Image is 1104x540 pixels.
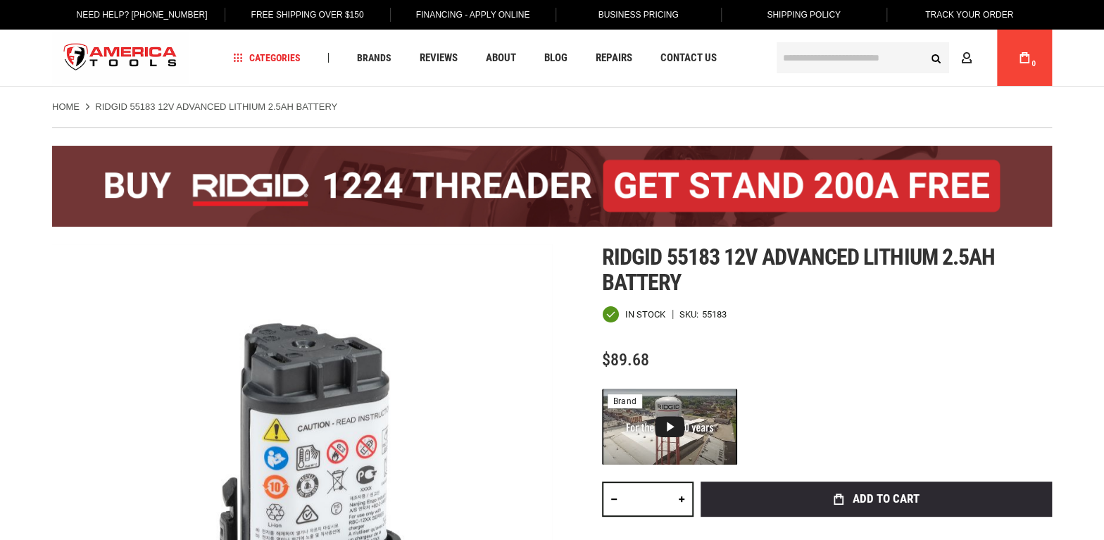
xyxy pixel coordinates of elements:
[702,310,727,319] div: 55183
[853,493,920,505] span: Add to Cart
[654,49,723,68] a: Contact Us
[538,49,574,68] a: Blog
[602,350,649,370] span: $89.68
[52,101,80,113] a: Home
[351,49,398,68] a: Brands
[589,49,639,68] a: Repairs
[701,482,1052,517] button: Add to Cart
[413,49,464,68] a: Reviews
[95,101,337,112] strong: RIDGID 55183 12V ADVANCED LITHIUM 2.5AH BATTERY
[357,53,391,63] span: Brands
[660,53,717,63] span: Contact Us
[227,49,307,68] a: Categories
[922,44,949,71] button: Search
[1011,30,1038,86] a: 0
[420,53,458,63] span: Reviews
[767,10,841,20] span: Shipping Policy
[679,310,702,319] strong: SKU
[625,310,665,319] span: In stock
[602,306,665,323] div: Availability
[544,53,567,63] span: Blog
[486,53,516,63] span: About
[596,53,632,63] span: Repairs
[479,49,522,68] a: About
[52,146,1052,227] img: BOGO: Buy the RIDGID® 1224 Threader (26092), get the 92467 200A Stand FREE!
[233,53,301,63] span: Categories
[52,32,189,84] img: America Tools
[602,244,995,296] span: Ridgid 55183 12v advanced lithium 2.5ah battery
[52,32,189,84] a: store logo
[1031,60,1036,68] span: 0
